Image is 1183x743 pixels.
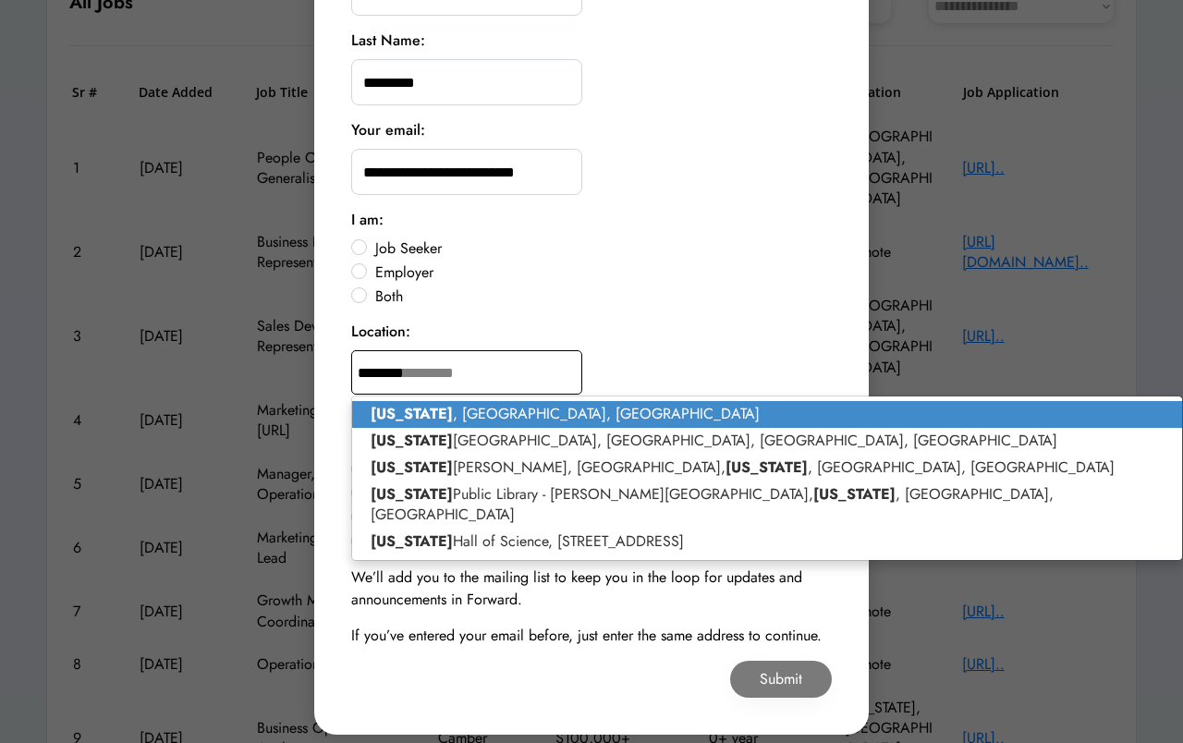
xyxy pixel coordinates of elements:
div: Your email: [351,119,425,141]
strong: [US_STATE] [371,430,453,451]
strong: [US_STATE] [371,483,453,505]
button: Submit [730,661,832,698]
strong: [US_STATE] [371,457,453,478]
div: We’ll add you to the mailing list to keep you in the loop for updates and announcements in Forward. [351,566,832,611]
strong: [US_STATE] [813,483,896,505]
strong: [US_STATE] [726,457,808,478]
p: Hall of Science, [STREET_ADDRESS] [352,529,1182,555]
p: [PERSON_NAME], [GEOGRAPHIC_DATA], , [GEOGRAPHIC_DATA], [GEOGRAPHIC_DATA] [352,455,1182,481]
strong: [US_STATE] [371,530,453,552]
label: Employer [370,265,832,280]
strong: [US_STATE] [371,403,453,424]
div: I am: [351,209,384,231]
p: , [GEOGRAPHIC_DATA], [GEOGRAPHIC_DATA] [352,401,1182,428]
div: If you’ve entered your email before, just enter the same address to continue. [351,625,822,647]
label: Both [370,289,832,304]
div: Location: [351,321,410,343]
p: Public Library - [PERSON_NAME][GEOGRAPHIC_DATA], , [GEOGRAPHIC_DATA], [GEOGRAPHIC_DATA] [352,481,1182,530]
p: [GEOGRAPHIC_DATA], [GEOGRAPHIC_DATA], [GEOGRAPHIC_DATA], [GEOGRAPHIC_DATA] [352,428,1182,455]
div: Last Name: [351,30,425,52]
label: Job Seeker [370,241,832,256]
